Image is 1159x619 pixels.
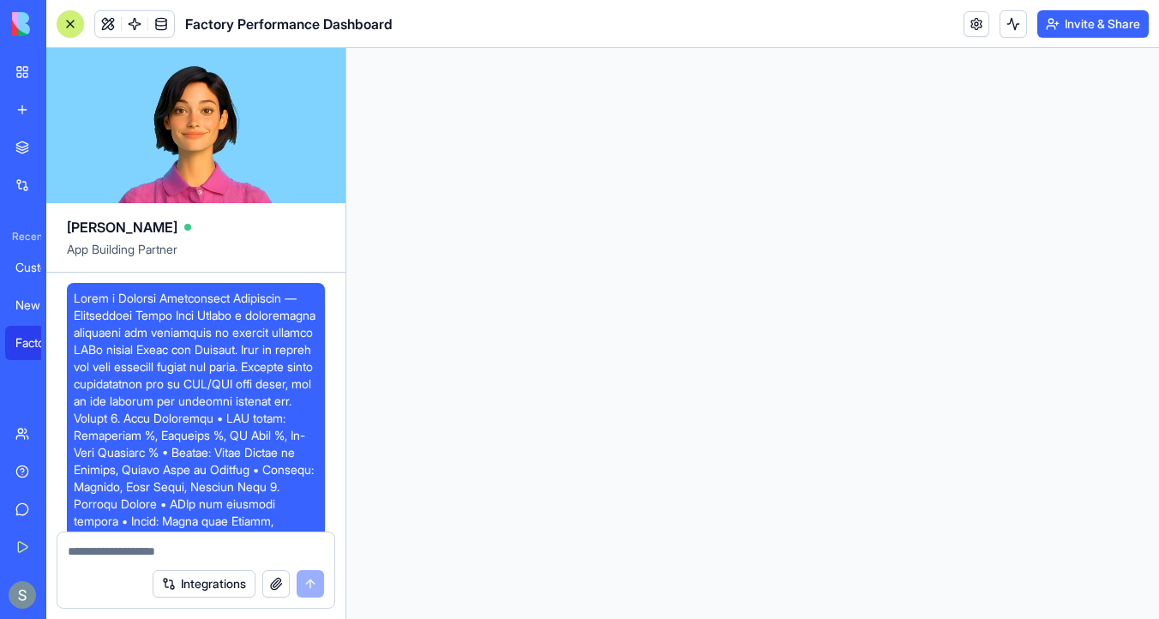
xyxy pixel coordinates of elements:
[185,14,393,34] span: Factory Performance Dashboard
[5,230,41,243] span: Recent
[12,12,118,36] img: logo
[5,326,74,360] a: Factory Performance Dashboard
[15,259,63,276] div: Customer Management Hub
[67,217,177,237] span: [PERSON_NAME]
[15,334,63,352] div: Factory Performance Dashboard
[15,297,63,314] div: New App
[153,570,255,598] button: Integrations
[1037,10,1149,38] button: Invite & Share
[67,241,325,272] span: App Building Partner
[5,250,74,285] a: Customer Management Hub
[9,581,36,609] img: ACg8ocKnDTHbS00rqwWSHQfXf8ia04QnQtz5EDX_Ef5UNrjqV-k=s96-c
[5,288,74,322] a: New App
